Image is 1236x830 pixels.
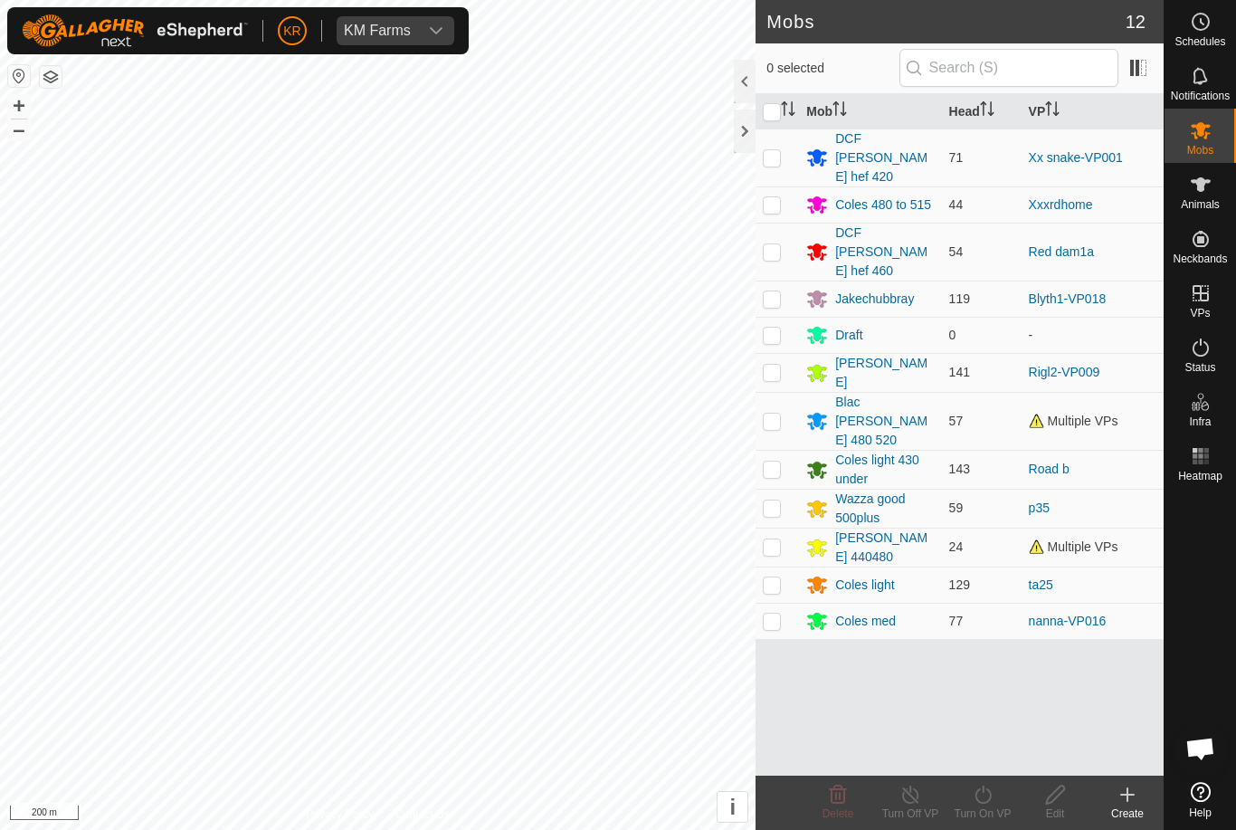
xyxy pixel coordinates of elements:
a: Privacy Policy [307,806,375,823]
p-sorticon: Activate to sort [832,104,847,119]
button: + [8,95,30,117]
img: Gallagher Logo [22,14,248,47]
input: Search (S) [899,49,1118,87]
th: Head [942,94,1022,129]
a: Rigl2-VP009 [1029,365,1100,379]
div: [PERSON_NAME] 440480 [835,529,934,567]
span: Status [1184,362,1215,373]
a: Blyth1-VP018 [1029,291,1107,306]
a: nanna-VP016 [1029,614,1107,628]
span: Delete [822,807,854,820]
a: p35 [1029,501,1050,515]
div: Blac [PERSON_NAME] 480 520 [835,393,934,450]
div: Coles light 430 under [835,451,934,489]
a: Red dam1a [1029,244,1094,259]
div: Turn On VP [946,806,1019,822]
span: Mobs [1187,145,1213,156]
button: Reset Map [8,65,30,87]
h2: Mobs [766,11,1126,33]
div: Coles light [835,576,894,595]
div: Edit [1019,806,1091,822]
span: 0 [949,328,956,342]
span: Notifications [1171,91,1230,101]
span: KR [283,22,300,41]
span: 129 [949,577,970,592]
span: 71 [949,150,964,165]
p-sorticon: Activate to sort [980,104,994,119]
span: 44 [949,197,964,212]
button: i [718,792,747,822]
th: Mob [799,94,941,129]
span: 143 [949,462,970,476]
div: KM Farms [344,24,411,38]
div: Coles med [835,612,896,631]
th: VP [1022,94,1164,129]
span: 54 [949,244,964,259]
div: Coles 480 to 515 [835,196,931,215]
button: – [8,119,30,140]
div: [PERSON_NAME] [835,354,934,392]
div: Wazza good 500plus [835,490,934,528]
span: Neckbands [1173,253,1227,264]
span: Schedules [1174,36,1225,47]
a: Xx snake-VP001 [1029,150,1123,165]
p-sorticon: Activate to sort [1045,104,1060,119]
a: Contact Us [395,806,449,823]
span: VPs [1190,308,1210,319]
span: KM Farms [337,16,418,45]
span: Help [1189,807,1212,818]
span: 57 [949,414,964,428]
div: Jakechubbray [835,290,914,309]
div: DCF [PERSON_NAME] hef 460 [835,224,934,281]
p-sorticon: Activate to sort [781,104,795,119]
div: Draft [835,326,862,345]
span: i [729,795,736,819]
span: 119 [949,291,970,306]
a: Help [1165,775,1236,825]
div: Open chat [1174,721,1228,776]
a: Road b [1029,462,1070,476]
div: DCF [PERSON_NAME] hef 420 [835,129,934,186]
div: dropdown trigger [418,16,454,45]
span: 0 selected [766,59,898,78]
span: 141 [949,365,970,379]
span: Multiple VPs [1029,414,1118,428]
span: 77 [949,614,964,628]
button: Map Layers [40,66,62,88]
span: 24 [949,539,964,554]
span: Animals [1181,199,1220,210]
div: Turn Off VP [874,806,946,822]
a: Xxxrdhome [1029,197,1093,212]
span: Infra [1189,416,1211,427]
td: - [1022,317,1164,353]
span: 59 [949,501,964,515]
span: 12 [1126,8,1146,35]
span: Multiple VPs [1029,539,1118,554]
div: Create [1091,806,1164,822]
a: ta25 [1029,577,1053,592]
span: Heatmap [1178,471,1222,482]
